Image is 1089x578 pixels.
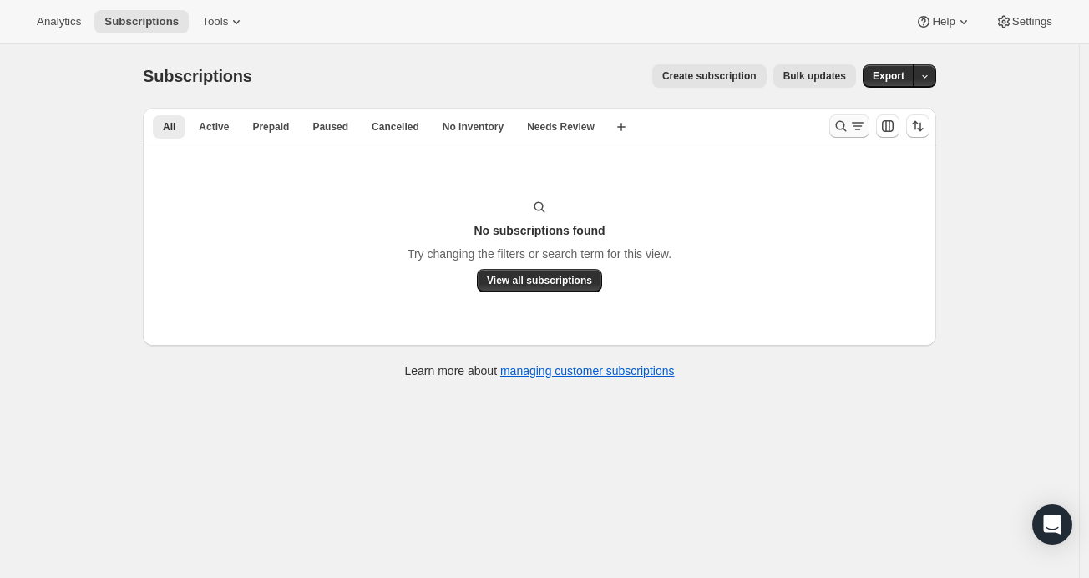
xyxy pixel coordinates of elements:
span: Paused [312,120,348,134]
span: Settings [1012,15,1052,28]
button: Export [863,64,914,88]
button: Create subscription [652,64,767,88]
span: Analytics [37,15,81,28]
p: Try changing the filters or search term for this view. [408,246,671,262]
span: Export [873,69,904,83]
button: Bulk updates [773,64,856,88]
button: Search and filter results [829,114,869,138]
span: Needs Review [527,120,595,134]
span: Subscriptions [104,15,179,28]
span: Tools [202,15,228,28]
span: Active [199,120,229,134]
button: Tools [192,10,255,33]
p: Learn more about [405,363,675,379]
span: Cancelled [372,120,419,134]
button: Sort the results [906,114,929,138]
span: Subscriptions [143,67,252,85]
span: No inventory [443,120,504,134]
span: Help [932,15,955,28]
button: View all subscriptions [477,269,602,292]
button: Create new view [608,115,635,139]
button: Help [905,10,981,33]
span: Create subscription [662,69,757,83]
span: Bulk updates [783,69,846,83]
span: View all subscriptions [487,274,592,287]
span: Prepaid [252,120,289,134]
div: Open Intercom Messenger [1032,504,1072,545]
h3: No subscriptions found [474,222,605,239]
button: Subscriptions [94,10,189,33]
button: Customize table column order and visibility [876,114,899,138]
a: managing customer subscriptions [500,364,675,378]
button: Analytics [27,10,91,33]
span: All [163,120,175,134]
button: Settings [985,10,1062,33]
